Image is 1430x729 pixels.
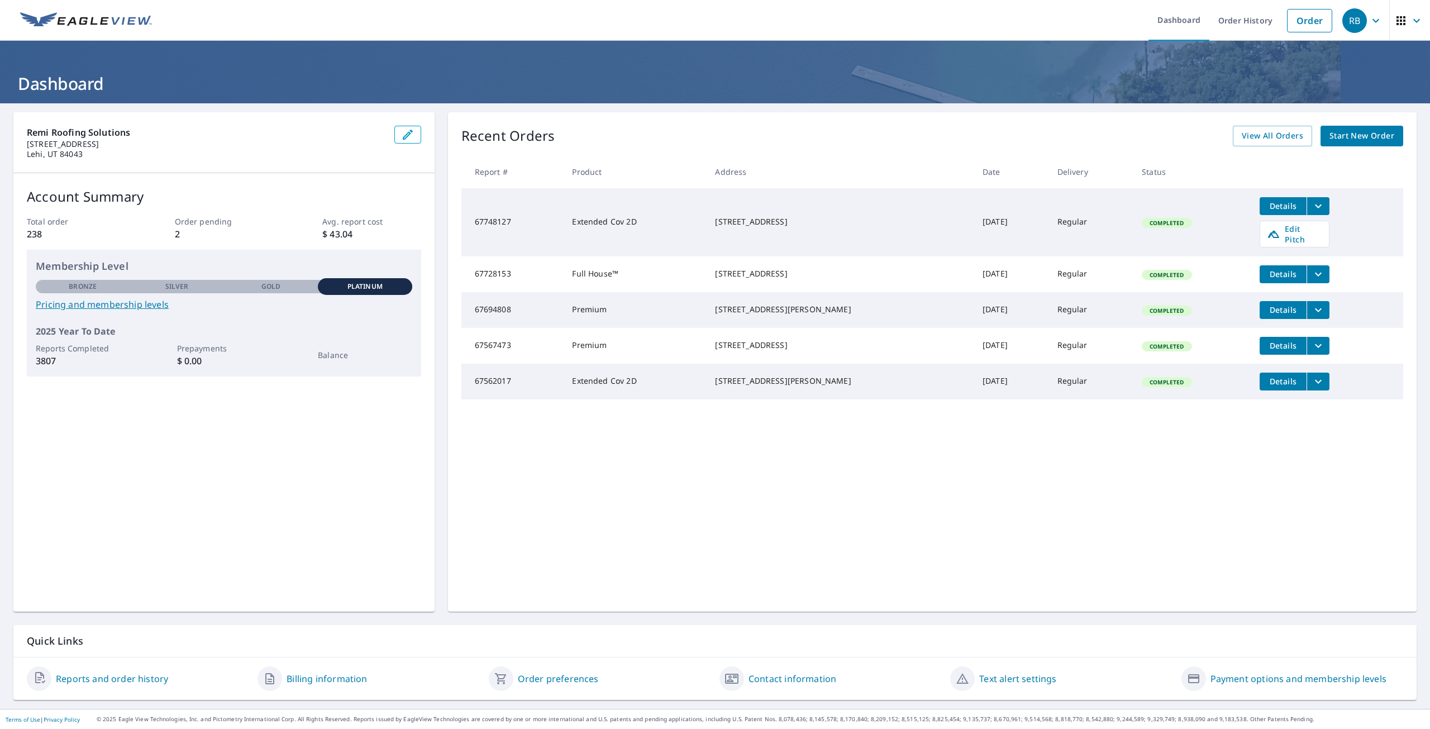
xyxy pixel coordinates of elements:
[1260,373,1307,390] button: detailsBtn-67562017
[715,340,965,351] div: [STREET_ADDRESS]
[69,282,97,292] p: Bronze
[27,149,385,159] p: Lehi, UT 84043
[1307,301,1329,319] button: filesDropdownBtn-67694808
[1048,256,1133,292] td: Regular
[165,282,189,292] p: Silver
[1260,265,1307,283] button: detailsBtn-67728153
[749,672,836,685] a: Contact information
[347,282,383,292] p: Platinum
[44,716,80,723] a: Privacy Policy
[56,672,168,685] a: Reports and order history
[1266,269,1300,279] span: Details
[27,187,421,207] p: Account Summary
[974,155,1048,188] th: Date
[461,126,555,146] p: Recent Orders
[318,349,412,361] p: Balance
[36,342,130,354] p: Reports Completed
[461,256,564,292] td: 67728153
[715,216,965,227] div: [STREET_ADDRESS]
[563,155,706,188] th: Product
[175,216,273,227] p: Order pending
[974,364,1048,399] td: [DATE]
[1048,188,1133,256] td: Regular
[27,227,125,241] p: 238
[1307,337,1329,355] button: filesDropdownBtn-67567473
[36,325,412,338] p: 2025 Year To Date
[1143,378,1190,386] span: Completed
[287,672,367,685] a: Billing information
[563,328,706,364] td: Premium
[1133,155,1251,188] th: Status
[13,72,1417,95] h1: Dashboard
[1143,219,1190,227] span: Completed
[36,259,412,274] p: Membership Level
[1260,197,1307,215] button: detailsBtn-67748127
[36,354,130,368] p: 3807
[6,716,80,723] p: |
[1266,304,1300,315] span: Details
[461,292,564,328] td: 67694808
[322,227,421,241] p: $ 43.04
[322,216,421,227] p: Avg. report cost
[1260,221,1329,247] a: Edit Pitch
[27,216,125,227] p: Total order
[1210,672,1386,685] a: Payment options and membership levels
[27,139,385,149] p: [STREET_ADDRESS]
[461,155,564,188] th: Report #
[974,292,1048,328] td: [DATE]
[563,292,706,328] td: Premium
[518,672,599,685] a: Order preferences
[27,634,1403,648] p: Quick Links
[979,672,1056,685] a: Text alert settings
[1329,129,1394,143] span: Start New Order
[1307,197,1329,215] button: filesDropdownBtn-67748127
[1048,292,1133,328] td: Regular
[20,12,152,29] img: EV Logo
[1242,129,1303,143] span: View All Orders
[1233,126,1312,146] a: View All Orders
[1287,9,1332,32] a: Order
[1048,328,1133,364] td: Regular
[715,304,965,315] div: [STREET_ADDRESS][PERSON_NAME]
[974,188,1048,256] td: [DATE]
[1143,342,1190,350] span: Completed
[715,375,965,387] div: [STREET_ADDRESS][PERSON_NAME]
[177,354,271,368] p: $ 0.00
[1260,301,1307,319] button: detailsBtn-67694808
[1143,271,1190,279] span: Completed
[175,227,273,241] p: 2
[1266,340,1300,351] span: Details
[706,155,974,188] th: Address
[36,298,412,311] a: Pricing and membership levels
[6,716,40,723] a: Terms of Use
[563,188,706,256] td: Extended Cov 2D
[461,364,564,399] td: 67562017
[1267,223,1322,245] span: Edit Pitch
[1266,376,1300,387] span: Details
[1048,155,1133,188] th: Delivery
[715,268,965,279] div: [STREET_ADDRESS]
[974,256,1048,292] td: [DATE]
[974,328,1048,364] td: [DATE]
[461,328,564,364] td: 67567473
[1143,307,1190,315] span: Completed
[1307,373,1329,390] button: filesDropdownBtn-67562017
[177,342,271,354] p: Prepayments
[1321,126,1403,146] a: Start New Order
[1260,337,1307,355] button: detailsBtn-67567473
[1307,265,1329,283] button: filesDropdownBtn-67728153
[461,188,564,256] td: 67748127
[563,364,706,399] td: Extended Cov 2D
[563,256,706,292] td: Full House™
[1048,364,1133,399] td: Regular
[1266,201,1300,211] span: Details
[1342,8,1367,33] div: RB
[27,126,385,139] p: Remi Roofing Solutions
[261,282,280,292] p: Gold
[97,715,1424,723] p: © 2025 Eagle View Technologies, Inc. and Pictometry International Corp. All Rights Reserved. Repo...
